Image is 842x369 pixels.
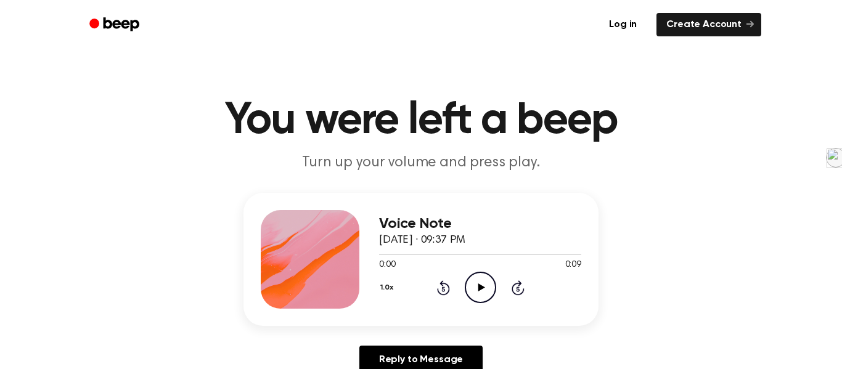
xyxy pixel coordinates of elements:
button: 1.0x [379,277,398,298]
span: 0:00 [379,259,395,272]
span: 0:09 [565,259,581,272]
p: Turn up your volume and press play. [184,153,658,173]
a: Create Account [656,13,761,36]
h1: You were left a beep [105,99,737,143]
span: [DATE] · 09:37 PM [379,235,465,246]
a: Log in [597,10,649,39]
a: Beep [81,13,150,37]
h3: Voice Note [379,216,581,232]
